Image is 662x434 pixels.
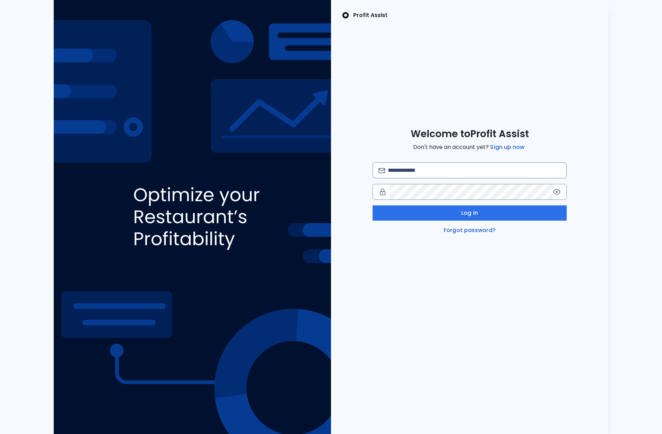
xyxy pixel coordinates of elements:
[373,205,567,221] button: Log in
[489,143,526,151] a: Sign up now
[353,11,387,19] p: Profit Assist
[442,226,497,234] a: Forgot password?
[378,168,385,173] img: email
[461,209,478,217] span: Log in
[342,11,349,19] img: SpotOn Logo
[411,128,529,140] span: Welcome to Profit Assist
[413,143,526,151] span: Don't have an account yet?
